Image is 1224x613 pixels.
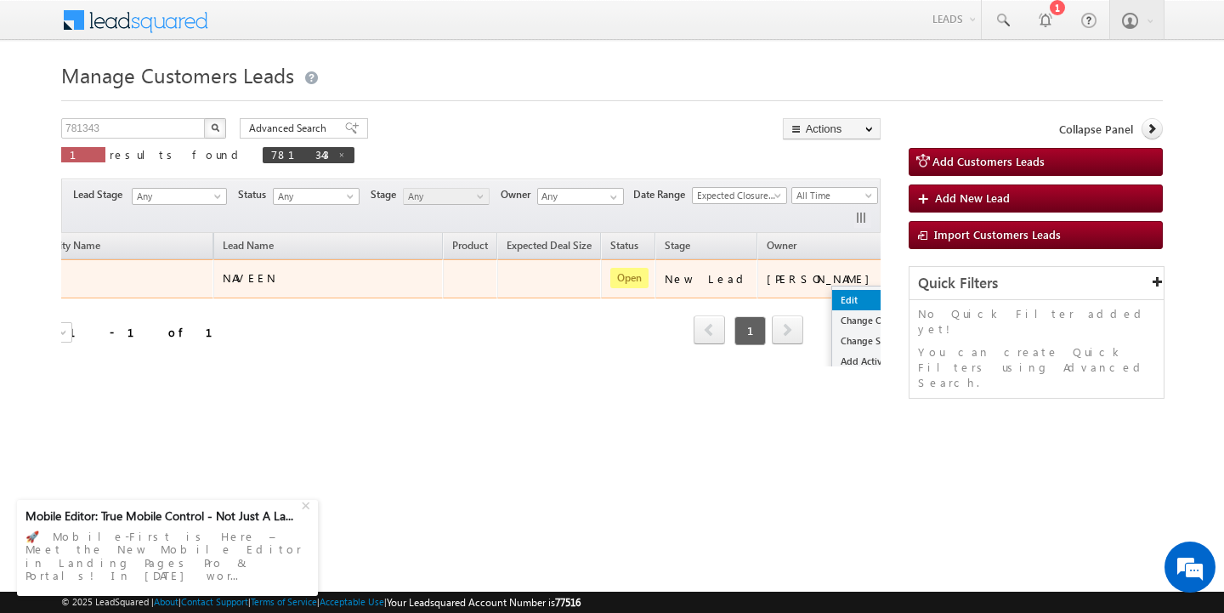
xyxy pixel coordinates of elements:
[555,596,581,609] span: 77516
[29,89,71,111] img: d_60004797649_company_0_60004797649
[694,315,725,344] span: prev
[918,306,1155,337] p: No Quick Filter added yet!
[692,187,787,204] a: Expected Closure Date
[223,270,276,285] span: NAVEEN
[633,187,692,202] span: Date Range
[665,239,690,252] span: Stage
[693,188,781,203] span: Expected Closure Date
[934,227,1061,241] span: Import Customers Leads
[767,271,878,287] div: [PERSON_NAME]
[498,236,600,258] a: Expected Deal Size
[61,594,581,610] span: © 2025 LeadSquared | | | | |
[231,481,309,504] em: Start Chat
[665,271,750,287] div: New Lead
[404,189,484,204] span: Any
[772,315,803,344] span: next
[783,118,881,139] button: Actions
[767,239,796,252] span: Owner
[110,147,245,162] span: results found
[271,147,329,162] span: 781343
[251,596,317,607] a: Terms of Service
[70,147,97,162] span: 1
[320,596,384,607] a: Acceptable Use
[273,188,360,205] a: Any
[403,188,490,205] a: Any
[25,508,299,524] div: Mobile Editor: True Mobile Control - Not Just A La...
[297,494,318,514] div: +
[832,290,917,310] a: Edit
[791,187,878,204] a: All Time
[73,187,129,202] span: Lead Stage
[918,344,1155,390] p: You can create Quick Filters using Advanced Search.
[1059,122,1133,137] span: Collapse Panel
[909,267,1164,300] div: Quick Filters
[507,239,592,252] span: Expected Deal Size
[694,317,725,344] a: prev
[133,189,221,204] span: Any
[832,351,917,372] a: Add Activity
[88,89,286,111] div: Chat with us now
[537,188,624,205] input: Type to Search
[387,596,581,609] span: Your Leadsquared Account Number is
[656,236,699,258] a: Stage
[154,596,178,607] a: About
[610,268,649,288] span: Open
[69,322,233,342] div: 1 - 1 of 1
[249,121,331,136] span: Advanced Search
[274,189,354,204] span: Any
[792,188,873,203] span: All Time
[181,596,248,607] a: Contact Support
[772,317,803,344] a: next
[602,236,647,258] a: Status
[132,188,227,205] a: Any
[832,310,917,331] a: Change Owner
[832,331,917,351] a: Change Stage
[935,190,1010,205] span: Add New Lead
[734,316,766,345] span: 1
[279,9,320,49] div: Minimize live chat window
[25,525,309,587] div: 🚀 Mobile-First is Here – Meet the New Mobile Editor in Landing Pages Pro & Portals! In [DATE] wor...
[371,187,403,202] span: Stage
[214,236,282,258] span: Lead Name
[601,189,622,206] a: Show All Items
[22,157,310,467] textarea: Type your message and hit 'Enter'
[452,239,488,252] span: Product
[501,187,537,202] span: Owner
[932,154,1045,168] span: Add Customers Leads
[61,61,294,88] span: Manage Customers Leads
[211,123,219,132] img: Search
[238,187,273,202] span: Status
